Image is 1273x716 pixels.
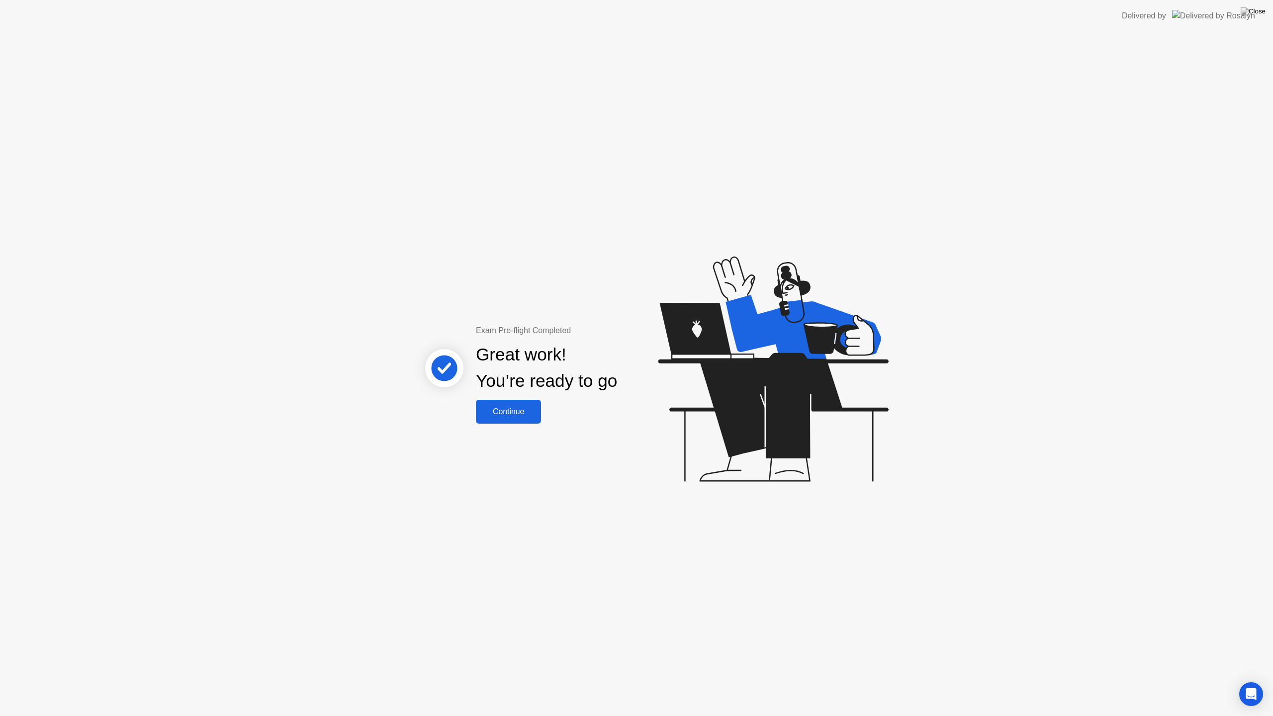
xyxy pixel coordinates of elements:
[1239,682,1263,706] div: Open Intercom Messenger
[479,407,538,416] div: Continue
[476,400,541,424] button: Continue
[476,342,617,394] div: Great work! You’re ready to go
[1122,10,1166,22] div: Delivered by
[1241,7,1266,15] img: Close
[476,325,681,337] div: Exam Pre-flight Completed
[1172,10,1255,21] img: Delivered by Rosalyn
